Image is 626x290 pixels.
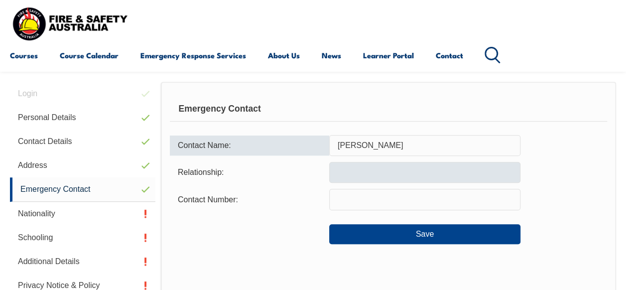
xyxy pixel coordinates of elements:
[363,43,414,67] a: Learner Portal
[10,177,155,202] a: Emergency Contact
[10,153,155,177] a: Address
[170,136,329,155] div: Contact Name:
[322,43,341,67] a: News
[10,130,155,153] a: Contact Details
[268,43,300,67] a: About Us
[329,224,520,244] button: Save
[10,202,155,226] a: Nationality
[140,43,246,67] a: Emergency Response Services
[60,43,119,67] a: Course Calendar
[10,43,38,67] a: Courses
[10,226,155,250] a: Schooling
[10,106,155,130] a: Personal Details
[436,43,463,67] a: Contact
[170,97,607,122] div: Emergency Contact
[170,163,329,182] div: Relationship:
[10,250,155,274] a: Additional Details
[170,190,329,209] div: Contact Number:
